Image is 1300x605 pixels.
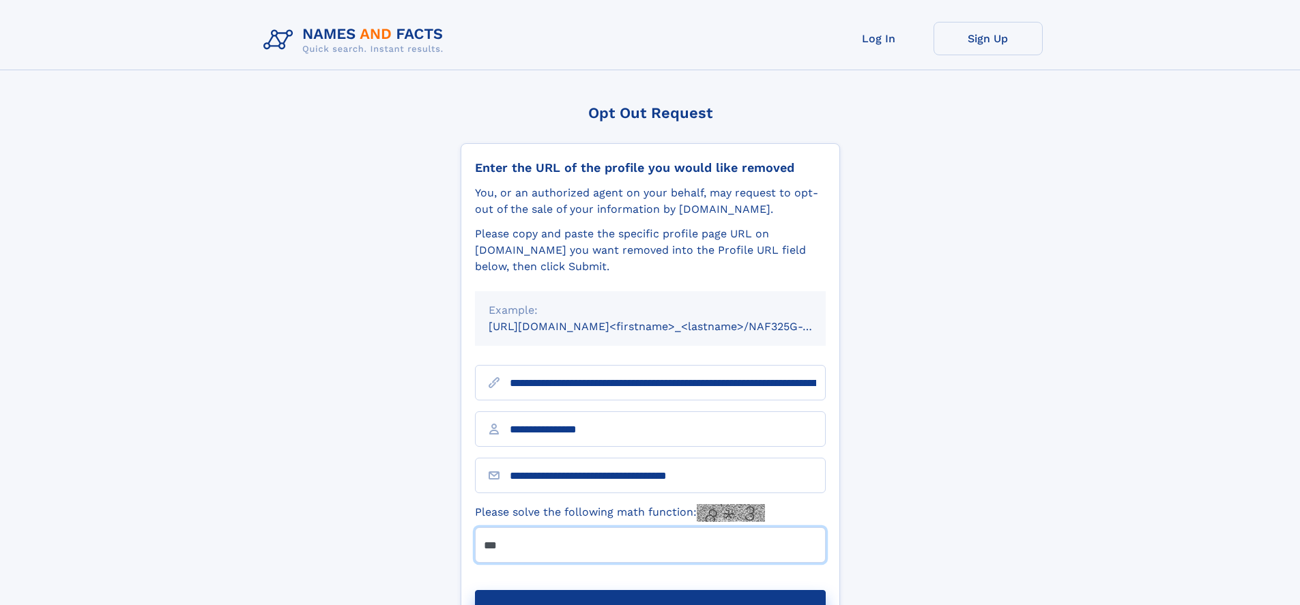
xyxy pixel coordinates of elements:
[489,320,852,333] small: [URL][DOMAIN_NAME]<firstname>_<lastname>/NAF325G-xxxxxxxx
[475,504,765,522] label: Please solve the following math function:
[489,302,812,319] div: Example:
[475,185,826,218] div: You, or an authorized agent on your behalf, may request to opt-out of the sale of your informatio...
[475,226,826,275] div: Please copy and paste the specific profile page URL on [DOMAIN_NAME] you want removed into the Pr...
[258,22,454,59] img: Logo Names and Facts
[824,22,934,55] a: Log In
[934,22,1043,55] a: Sign Up
[475,160,826,175] div: Enter the URL of the profile you would like removed
[461,104,840,121] div: Opt Out Request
